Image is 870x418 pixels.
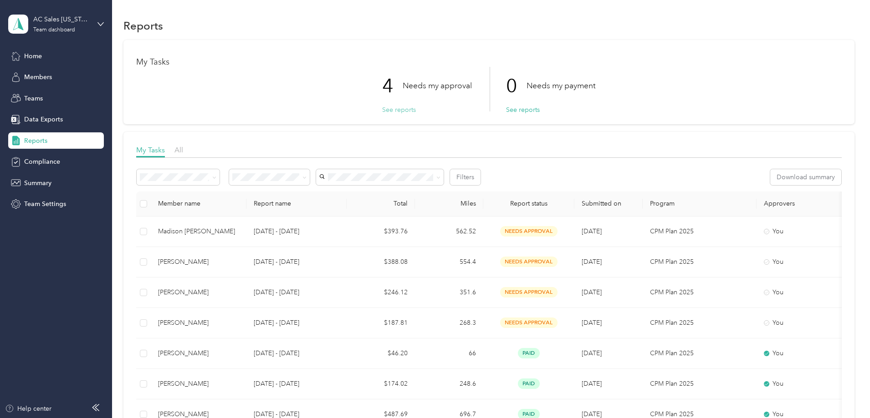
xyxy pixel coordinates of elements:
[582,410,602,418] span: [DATE]
[382,105,416,115] button: See reports
[254,318,339,328] p: [DATE] - [DATE]
[764,257,840,267] div: You
[254,348,339,358] p: [DATE] - [DATE]
[491,200,567,207] span: Report status
[643,338,757,369] td: CPM Plan 2025
[24,178,51,188] span: Summary
[643,191,757,217] th: Program
[500,226,558,237] span: needs approval
[24,199,66,209] span: Team Settings
[764,318,840,328] div: You
[643,277,757,308] td: CPM Plan 2025
[123,21,163,30] h1: Reports
[527,80,595,91] p: Needs my payment
[33,15,90,24] div: AC Sales [US_STATE] 01 US01-AC-D50011-CC14300 ([PERSON_NAME])
[24,94,43,103] span: Teams
[757,191,848,217] th: Approvers
[24,72,52,82] span: Members
[24,115,63,124] span: Data Exports
[643,217,757,247] td: CPM Plan 2025
[174,146,183,154] span: All
[643,247,757,277] td: CPM Plan 2025
[347,247,415,277] td: $388.08
[158,257,239,267] div: [PERSON_NAME]
[582,349,602,357] span: [DATE]
[506,67,527,105] p: 0
[650,227,749,237] p: CPM Plan 2025
[500,257,558,267] span: needs approval
[643,369,757,399] td: CPM Plan 2025
[764,348,840,358] div: You
[254,287,339,297] p: [DATE] - [DATE]
[650,287,749,297] p: CPM Plan 2025
[158,379,239,389] div: [PERSON_NAME]
[574,191,643,217] th: Submitted on
[650,348,749,358] p: CPM Plan 2025
[158,200,239,207] div: Member name
[650,318,749,328] p: CPM Plan 2025
[819,367,870,418] iframe: Everlance-gr Chat Button Frame
[158,318,239,328] div: [PERSON_NAME]
[24,51,42,61] span: Home
[5,404,51,413] button: Help center
[24,157,60,166] span: Compliance
[500,317,558,328] span: needs approval
[254,257,339,267] p: [DATE] - [DATE]
[450,169,481,185] button: Filters
[650,379,749,389] p: CPM Plan 2025
[33,27,75,33] div: Team dashboard
[415,247,483,277] td: 554.4
[506,105,540,115] button: See reports
[764,227,840,237] div: You
[136,146,165,154] span: My Tasks
[415,217,483,247] td: 562.52
[254,379,339,389] p: [DATE] - [DATE]
[415,338,483,369] td: 66
[158,227,239,237] div: Madison [PERSON_NAME]
[518,348,540,358] span: paid
[347,369,415,399] td: $174.02
[347,217,415,247] td: $393.76
[347,308,415,338] td: $187.81
[582,288,602,296] span: [DATE]
[136,57,842,67] h1: My Tasks
[403,80,472,91] p: Needs my approval
[151,191,246,217] th: Member name
[347,338,415,369] td: $46.20
[246,191,347,217] th: Report name
[770,169,841,185] button: Download summary
[764,287,840,297] div: You
[158,348,239,358] div: [PERSON_NAME]
[643,308,757,338] td: CPM Plan 2025
[415,308,483,338] td: 268.3
[582,258,602,266] span: [DATE]
[382,67,403,105] p: 4
[500,287,558,297] span: needs approval
[582,319,602,327] span: [DATE]
[354,200,408,207] div: Total
[24,136,47,146] span: Reports
[518,378,540,389] span: paid
[158,287,239,297] div: [PERSON_NAME]
[422,200,476,207] div: Miles
[415,369,483,399] td: 248.6
[254,227,339,237] p: [DATE] - [DATE]
[582,380,602,388] span: [DATE]
[415,277,483,308] td: 351.6
[582,227,602,235] span: [DATE]
[347,277,415,308] td: $246.12
[650,257,749,267] p: CPM Plan 2025
[764,379,840,389] div: You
